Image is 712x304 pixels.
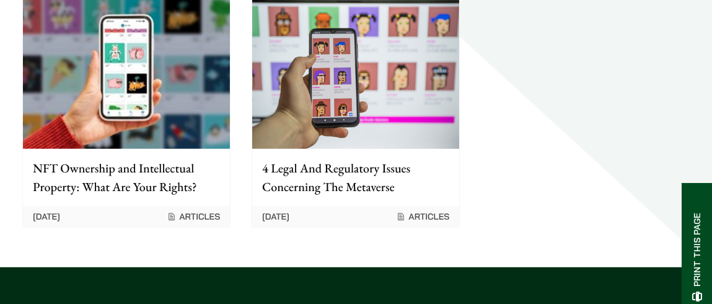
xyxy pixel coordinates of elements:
time: [DATE] [262,211,289,222]
p: NFT Ownership and Intellectual Property: What Are Your Rights? [33,159,220,196]
span: Articles [396,211,449,222]
time: [DATE] [33,211,60,222]
span: Articles [167,211,220,222]
p: 4 Legal And Regulatory Issues Concerning The Metaverse [262,159,449,196]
